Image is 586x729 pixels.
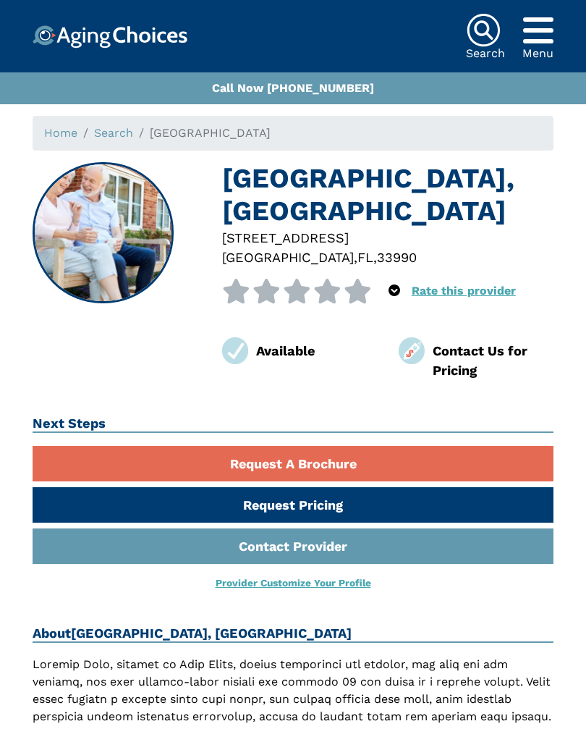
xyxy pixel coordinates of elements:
span: FL [357,250,373,265]
a: Request Pricing [33,487,553,523]
h2: Next Steps [33,416,553,433]
h2: About [GEOGRAPHIC_DATA], [GEOGRAPHIC_DATA] [33,625,553,643]
a: Rate this provider [412,284,516,298]
span: [GEOGRAPHIC_DATA] [150,126,271,140]
div: [STREET_ADDRESS] [222,228,553,248]
img: Coconut Cove, Cape Coral FL [34,164,173,303]
a: Home [44,126,77,140]
a: Search [94,126,133,140]
span: [GEOGRAPHIC_DATA] [222,250,354,265]
h1: [GEOGRAPHIC_DATA], [GEOGRAPHIC_DATA] [222,162,553,228]
a: Contact Provider [33,528,553,564]
nav: breadcrumb [33,116,553,151]
div: Contact Us for Pricing [433,341,553,381]
div: Available [256,341,377,361]
img: Choice! [33,25,187,49]
div: Popover trigger [388,279,400,303]
a: Call Now [PHONE_NUMBER] [212,81,374,95]
span: , [354,250,357,265]
span: , [373,250,377,265]
img: search-icon.svg [466,13,501,48]
div: Menu [522,48,553,59]
div: Search [466,48,505,59]
a: Provider Customize Your Profile [216,577,371,589]
div: Popover trigger [522,13,553,48]
div: 33990 [377,248,417,267]
a: Request A Brochure [33,446,553,481]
